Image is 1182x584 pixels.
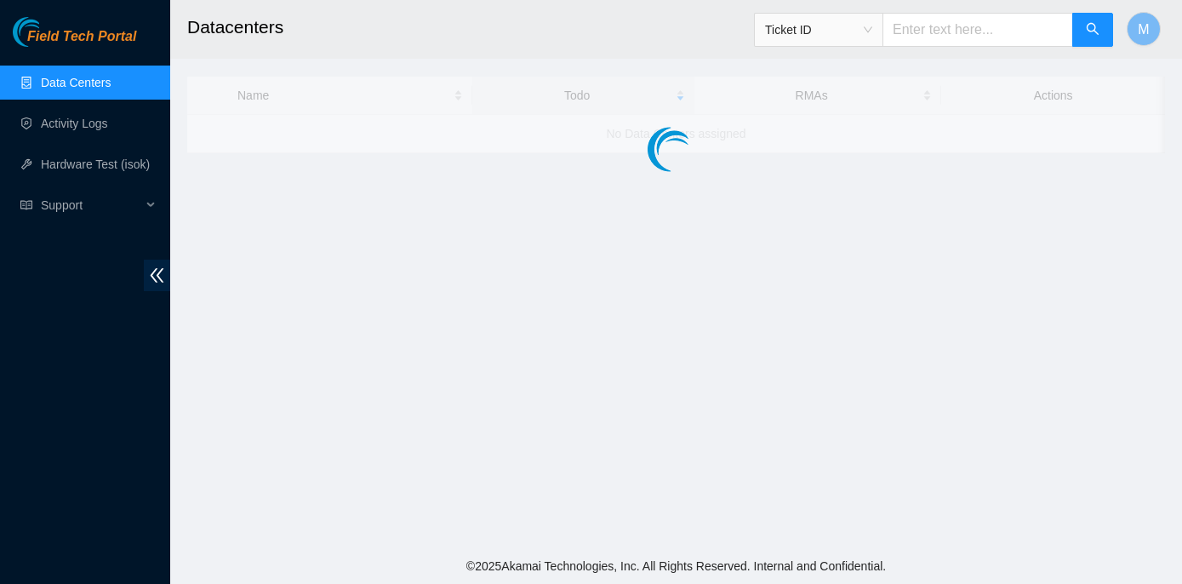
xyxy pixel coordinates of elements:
[41,76,111,89] a: Data Centers
[1127,12,1161,46] button: M
[41,157,150,171] a: Hardware Test (isok)
[13,17,86,47] img: Akamai Technologies
[20,199,32,211] span: read
[1072,13,1113,47] button: search
[170,548,1182,584] footer: © 2025 Akamai Technologies, Inc. All Rights Reserved. Internal and Confidential.
[27,29,136,45] span: Field Tech Portal
[41,117,108,130] a: Activity Logs
[882,13,1073,47] input: Enter text here...
[1138,19,1149,40] span: M
[13,31,136,53] a: Akamai TechnologiesField Tech Portal
[765,17,872,43] span: Ticket ID
[1086,22,1099,38] span: search
[144,260,170,291] span: double-left
[41,188,141,222] span: Support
